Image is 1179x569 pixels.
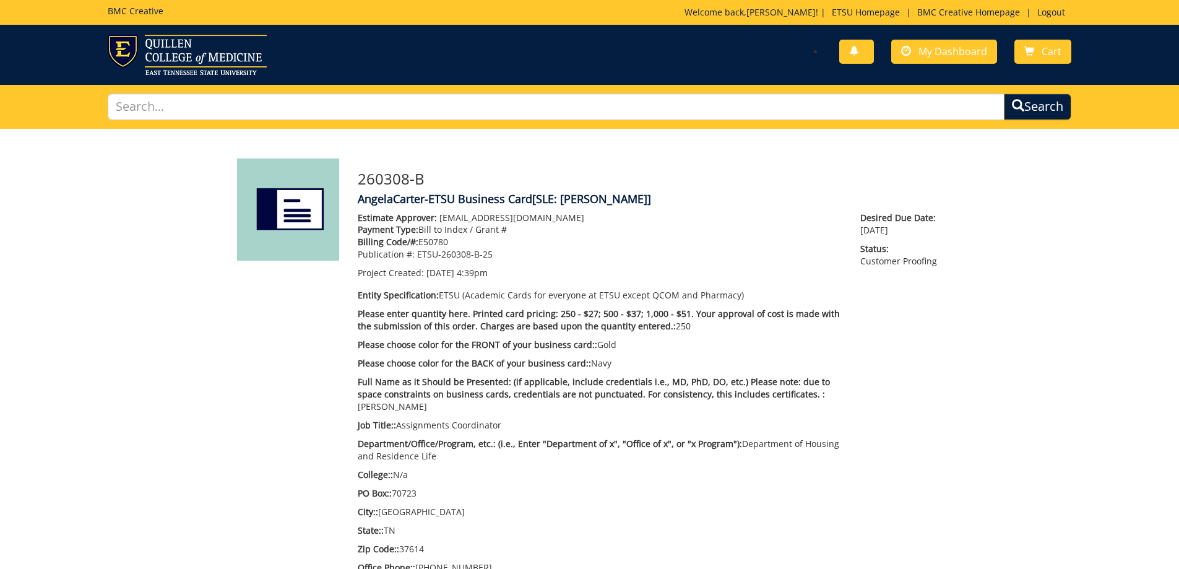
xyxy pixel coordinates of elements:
[358,469,842,481] p: N/a
[358,524,384,536] span: State::
[860,212,942,237] p: [DATE]
[1042,45,1061,58] span: Cart
[358,469,393,480] span: College::
[358,419,396,431] span: Job Title::
[358,236,418,248] span: Billing Code/#:
[826,6,906,18] a: ETSU Homepage
[358,543,399,555] span: Zip Code::
[358,357,591,369] span: Please choose color for the BACK of your business card::
[358,289,842,302] p: ETSU (Academic Cards for everyone at ETSU except QCOM and Pharmacy)
[358,487,842,500] p: 70723
[860,212,942,224] span: Desired Due Date:
[358,308,842,332] p: 250
[1004,93,1071,120] button: Search
[358,524,842,537] p: TN
[358,357,842,370] p: Navy
[358,376,842,413] p: [PERSON_NAME]
[426,267,488,279] span: [DATE] 4:39pm
[358,289,439,301] span: Entity Specification:
[911,6,1026,18] a: BMC Creative Homepage
[108,35,267,75] img: ETSU logo
[358,248,415,260] span: Publication #:
[358,212,842,224] p: [EMAIL_ADDRESS][DOMAIN_NAME]
[108,6,163,15] h5: BMC Creative
[358,236,842,248] p: E50780
[1031,6,1071,18] a: Logout
[860,243,942,255] span: Status:
[358,438,742,450] span: Department/Office/Program, etc.: (i.e., Enter "Department of x", "Office of x", or "x Program"):
[358,224,842,236] p: Bill to Index / Grant #
[358,171,943,187] h3: 260308-B
[358,487,392,499] span: PO Box::
[358,543,842,555] p: 37614
[237,159,339,261] img: Product featured image
[746,6,816,18] a: [PERSON_NAME]
[358,506,378,518] span: City::
[358,212,437,224] span: Estimate Approver:
[358,267,424,279] span: Project Created:
[860,243,942,267] p: Customer Proofing
[417,248,493,260] span: ETSU-260308-B-25
[108,93,1005,120] input: Search...
[358,376,830,400] span: Full Name as it Should be Presented: (if applicable, include credentials i.e., MD, PhD, DO, etc.)...
[358,224,418,235] span: Payment Type:
[358,193,943,206] h4: AngelaCarter-ETSU Business Card
[358,438,842,463] p: Department of Housing and Residence Life
[918,45,987,58] span: My Dashboard
[358,339,597,350] span: Please choose color for the FRONT of your business card::
[685,6,1071,19] p: Welcome back, ! | | |
[358,506,842,518] p: [GEOGRAPHIC_DATA]
[358,308,840,332] span: Please enter quantity here. Printed card pricing: 250 - $27; 500 - $37; 1,000 - $51. Your approva...
[358,419,842,432] p: Assignments Coordinator
[358,339,842,351] p: Gold
[532,191,651,206] span: [SLE: [PERSON_NAME]]
[1014,40,1071,64] a: Cart
[891,40,997,64] a: My Dashboard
